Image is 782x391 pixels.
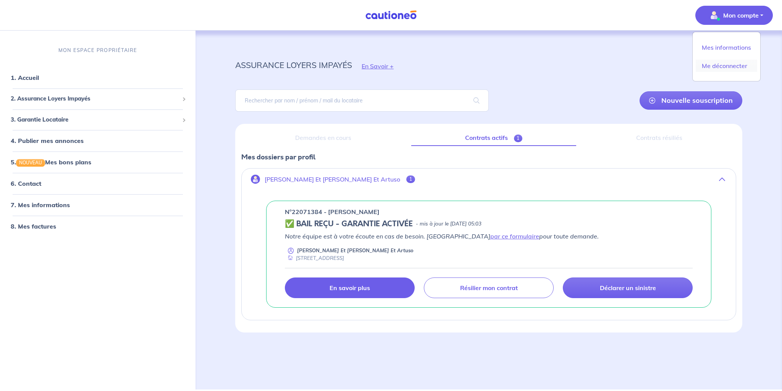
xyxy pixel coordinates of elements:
[411,130,576,146] a: Contrats actifs1
[241,152,736,162] p: Mes dossiers par profil
[11,115,179,124] span: 3. Garantie Locataire
[695,6,773,25] button: illu_account_valid_menu.svgMon compte
[285,277,415,298] a: En savoir plus
[11,180,41,188] a: 6. Contact
[297,247,414,254] p: [PERSON_NAME] Et [PERSON_NAME] Et Artuso
[235,58,352,72] p: assurance loyers impayés
[3,198,192,213] div: 7. Mes informations
[514,135,523,142] span: 1
[251,175,260,184] img: illu_account.svg
[285,219,693,229] div: state: CONTRACT-VALIDATED, Context: ,MAYBE-CERTIFICATE,,LESSOR-DOCUMENTS,IS-ODEALIM
[352,55,403,77] button: En Savoir +
[640,91,742,110] a: Nouvelle souscription
[424,277,554,298] a: Résilier mon contrat
[11,74,39,82] a: 1. Accueil
[464,90,489,111] span: search
[11,95,179,104] span: 2. Assurance Loyers Impayés
[285,207,380,216] p: n°22071384 - [PERSON_NAME]
[3,112,192,127] div: 3. Garantie Locataire
[696,60,757,72] a: Me déconnecter
[600,284,656,292] p: Déclarer un sinistre
[330,284,370,292] p: En savoir plus
[265,176,400,183] p: [PERSON_NAME] Et [PERSON_NAME] Et Artuso
[362,10,420,20] img: Cautioneo
[708,9,720,21] img: illu_account_valid_menu.svg
[490,232,539,240] a: par ce formulaire
[460,284,518,292] p: Résilier mon contrat
[11,201,70,209] a: 7. Mes informations
[242,170,736,188] button: [PERSON_NAME] Et [PERSON_NAME] Et Artuso1
[3,219,192,234] div: 8. Mes factures
[3,92,192,107] div: 2. Assurance Loyers Impayés
[692,32,761,81] div: illu_account_valid_menu.svgMon compte
[3,176,192,191] div: 6. Contact
[58,47,137,54] p: MON ESPACE PROPRIÉTAIRE
[696,41,757,54] a: Mes informations
[406,175,415,183] span: 1
[285,219,413,229] h5: ✅ BAIL REÇU - GARANTIE ACTIVÉE
[11,137,84,145] a: 4. Publier mes annonces
[723,11,759,20] p: Mon compte
[11,223,56,230] a: 8. Mes factures
[3,70,192,86] div: 1. Accueil
[3,155,192,170] div: 5.NOUVEAUMes bons plans
[11,159,91,166] a: 5.NOUVEAUMes bons plans
[3,133,192,149] div: 4. Publier mes annonces
[285,232,693,241] p: Notre équipe est à votre écoute en cas de besoin. [GEOGRAPHIC_DATA] pour toute demande.
[416,220,481,228] p: - mis à jour le [DATE] 05:03
[235,89,489,112] input: Rechercher par nom / prénom / mail du locataire
[563,277,693,298] a: Déclarer un sinistre
[285,255,344,262] div: [STREET_ADDRESS]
